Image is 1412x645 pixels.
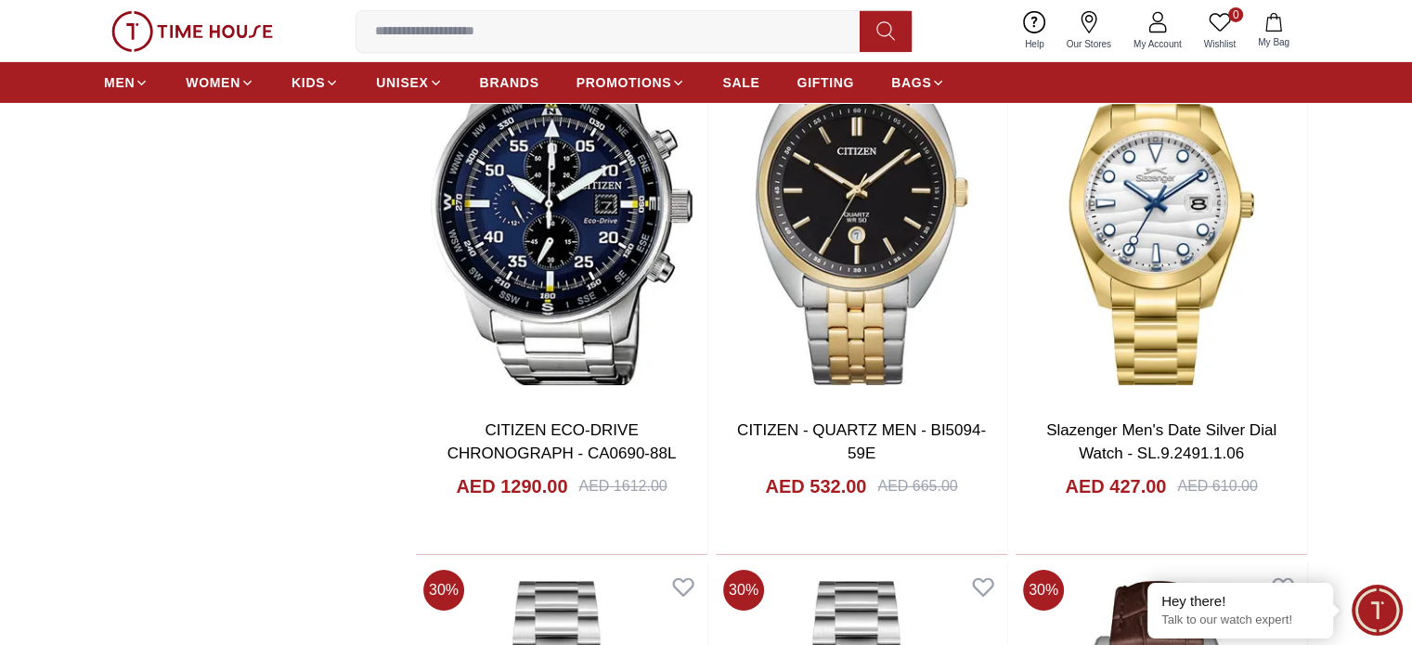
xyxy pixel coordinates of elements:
span: GIFTING [797,73,854,92]
h4: AED 427.00 [1065,473,1166,499]
a: WOMEN [186,66,254,99]
a: Slazenger Men's Date Silver Dial Watch - SL.9.2491.1.06 [1046,421,1276,463]
img: CITIZEN ECO-DRIVE CHRONOGRAPH - CA0690-88L [416,19,707,403]
span: MEN [104,73,135,92]
h4: AED 532.00 [765,473,866,499]
span: UNISEX [376,73,428,92]
span: WOMEN [186,73,240,92]
span: Help [1017,37,1052,51]
a: BAGS [891,66,945,99]
a: BRANDS [480,66,539,99]
span: My Account [1126,37,1189,51]
div: Hey there! [1161,592,1319,611]
img: Slazenger Men's Date Silver Dial Watch - SL.9.2491.1.06 [1016,19,1307,403]
a: KIDS [291,66,339,99]
a: Our Stores [1056,7,1122,55]
img: ... [111,11,273,52]
div: AED 665.00 [877,475,957,497]
a: MEN [104,66,149,99]
a: SALE [722,66,759,99]
a: CITIZEN - QUARTZ MEN - BI5094-59E [737,421,986,463]
div: Chat Widget [1352,585,1403,636]
span: KIDS [291,73,325,92]
span: BRANDS [480,73,539,92]
span: 30 % [423,570,464,611]
a: 0Wishlist [1193,7,1247,55]
span: SALE [722,73,759,92]
a: Help [1014,7,1056,55]
span: BAGS [891,73,931,92]
h4: AED 1290.00 [456,473,567,499]
span: 30 % [723,570,764,611]
span: My Bag [1250,35,1297,49]
div: AED 1612.00 [578,475,667,497]
a: GIFTING [797,66,854,99]
span: Our Stores [1059,37,1119,51]
img: CITIZEN - QUARTZ MEN - BI5094-59E [716,19,1007,403]
a: PROMOTIONS [576,66,686,99]
div: AED 610.00 [1177,475,1257,497]
span: 0 [1228,7,1243,22]
span: Wishlist [1197,37,1243,51]
span: PROMOTIONS [576,73,672,92]
p: Talk to our watch expert! [1161,613,1319,628]
span: 30 % [1023,570,1064,611]
a: CITIZEN ECO-DRIVE CHRONOGRAPH - CA0690-88L [447,421,677,463]
button: My Bag [1247,9,1301,53]
a: UNISEX [376,66,442,99]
